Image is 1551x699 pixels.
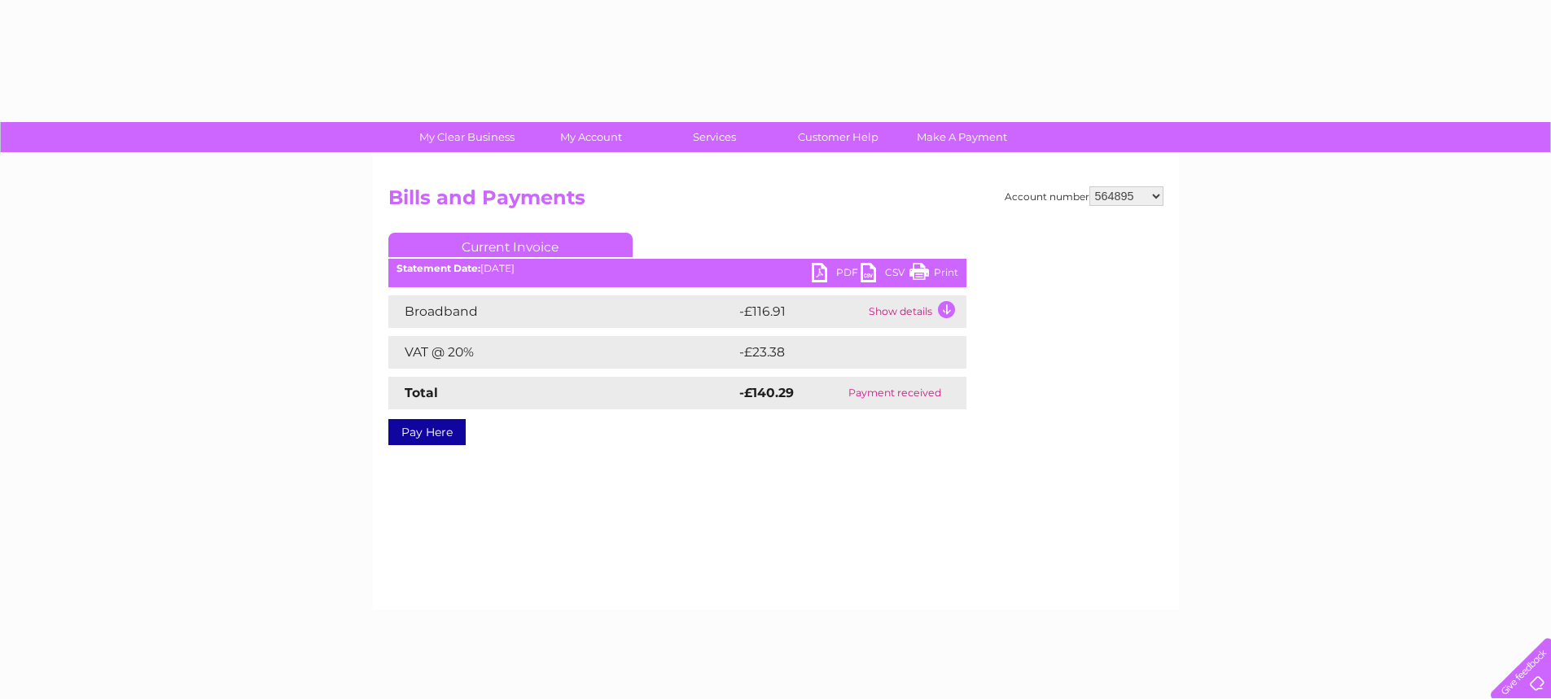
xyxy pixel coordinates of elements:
a: My Account [524,122,658,152]
b: Statement Date: [397,262,480,274]
td: Broadband [388,295,735,328]
h2: Bills and Payments [388,186,1163,217]
td: VAT @ 20% [388,336,735,369]
td: -£116.91 [735,295,865,328]
strong: -£140.29 [739,385,794,400]
div: [DATE] [388,263,966,274]
a: Make A Payment [895,122,1029,152]
a: Customer Help [771,122,905,152]
a: Services [647,122,782,152]
td: -£23.38 [735,336,936,369]
strong: Total [405,385,438,400]
td: Payment received [823,377,966,409]
a: PDF [812,263,861,286]
a: Print [909,263,958,286]
a: My Clear Business [400,122,534,152]
a: Pay Here [388,419,466,445]
div: Account number [1005,186,1163,206]
a: CSV [861,263,909,286]
td: Show details [865,295,966,328]
a: Current Invoice [388,233,633,257]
